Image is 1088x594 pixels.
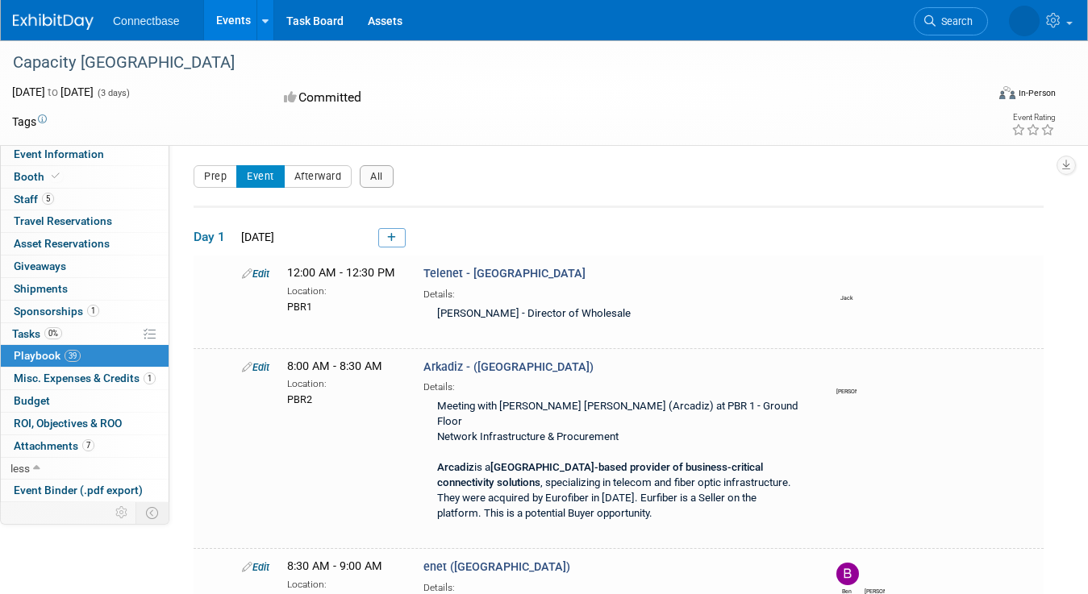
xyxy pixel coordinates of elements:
[136,502,169,523] td: Toggle Event Tabs
[87,305,99,317] span: 1
[1009,6,1040,36] img: John Giblin
[287,391,399,407] div: PBR2
[287,575,399,592] div: Location:
[1,323,169,345] a: Tasks0%
[287,375,399,391] div: Location:
[1,210,169,232] a: Travel Reservations
[1,233,169,255] a: Asset Reservations
[1,368,169,389] a: Misc. Expenses & Credits1
[423,301,808,328] div: [PERSON_NAME] - Director of Wholesale
[287,359,382,373] span: 8:00 AM - 8:30 AM
[1,390,169,412] a: Budget
[423,376,808,394] div: Details:
[1,143,169,165] a: Event Information
[836,363,859,385] img: John Giblin
[1,278,169,300] a: Shipments
[14,237,110,250] span: Asset Reservations
[1,458,169,480] a: less
[10,462,30,475] span: less
[14,147,104,160] span: Event Information
[1018,87,1056,99] div: In-Person
[14,214,112,227] span: Travel Reservations
[423,360,594,374] span: Arkadiz - ([GEOGRAPHIC_DATA])
[12,327,62,340] span: Tasks
[287,282,399,298] div: Location:
[45,85,60,98] span: to
[360,165,394,188] button: All
[1,166,169,188] a: Booth
[14,349,81,362] span: Playbook
[194,165,237,188] button: Prep
[836,269,859,292] img: Jack Davey
[865,563,887,585] img: John Giblin
[1,435,169,457] a: Attachments7
[279,84,611,112] div: Committed
[82,439,94,451] span: 7
[14,439,94,452] span: Attachments
[914,7,988,35] a: Search
[12,114,47,130] td: Tags
[1,301,169,322] a: Sponsorships1
[423,283,808,301] div: Details:
[1,413,169,434] a: ROI, Objectives & ROO
[42,193,54,205] span: 5
[1,189,169,210] a: Staff5
[836,292,857,302] div: Jack Davey
[236,231,274,243] span: [DATE]
[999,86,1015,99] img: Format-Inperson.png
[902,84,1056,108] div: Event Format
[287,559,382,573] span: 8:30 AM - 9:00 AM
[7,48,967,77] div: Capacity [GEOGRAPHIC_DATA]
[242,361,269,373] a: Edit
[14,305,99,318] span: Sponsorships
[14,394,50,407] span: Budget
[236,165,285,188] button: Event
[113,15,180,27] span: Connectbase
[65,350,81,362] span: 39
[14,372,156,384] span: Misc. Expenses & Credits
[836,563,859,585] img: Ben Edmond
[242,561,269,573] a: Edit
[242,268,269,280] a: Edit
[437,461,763,488] b: [GEOGRAPHIC_DATA]-based provider of business-critical connectivity solutions
[284,165,352,188] button: Afterward
[14,484,143,496] span: Event Binder (.pdf export)
[1011,114,1055,122] div: Event Rating
[96,88,130,98] span: (3 days)
[1,480,169,501] a: Event Binder (.pdf export)
[437,461,474,473] b: Arcadiz
[14,170,63,183] span: Booth
[14,417,122,430] span: ROI, Objectives & ROO
[423,394,808,528] div: Meeting with [PERSON_NAME] [PERSON_NAME] (Arcadiz) at PBR 1 - Ground Floor Network Infrastructure...
[194,228,234,246] span: Day 1
[14,282,68,295] span: Shipments
[423,267,586,280] span: Telenet - [GEOGRAPHIC_DATA]
[12,85,94,98] span: [DATE] [DATE]
[52,172,60,181] i: Booth reservation complete
[13,14,94,30] img: ExhibitDay
[108,502,136,523] td: Personalize Event Tab Strip
[423,560,570,574] span: enet ([GEOGRAPHIC_DATA])
[1,345,169,367] a: Playbook39
[287,298,399,314] div: PBR1
[836,385,857,396] div: John Giblin
[14,193,54,206] span: Staff
[1,255,169,277] a: Giveaways
[44,327,62,339] span: 0%
[287,266,395,280] span: 12:00 AM - 12:30 PM
[144,372,156,384] span: 1
[936,15,973,27] span: Search
[14,260,66,272] span: Giveaways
